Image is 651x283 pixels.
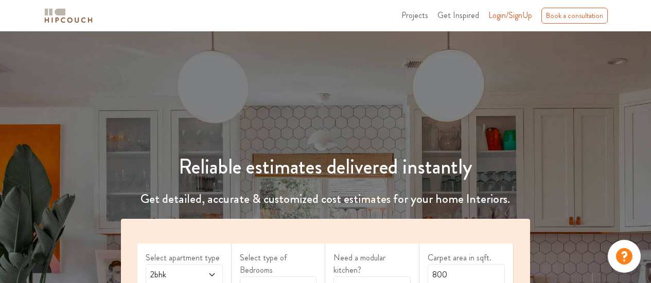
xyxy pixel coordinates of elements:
[148,269,199,281] span: 2bhk
[428,252,505,264] label: Carpet area in sqft.
[115,192,536,206] h4: Get detailed, accurate & customized cost estimates for your home Interiors.
[146,252,223,264] label: Select apartment type
[333,252,411,276] label: Need a modular kitchen?
[541,8,608,24] div: Book a consultation
[437,9,479,21] span: Get Inspired
[43,7,94,25] img: logo-horizontal.svg
[240,252,317,276] label: Select type of Bedrooms
[43,4,94,27] span: logo-horizontal.svg
[488,9,532,21] span: Login/SignUp
[115,155,536,179] h1: Reliable estimates delivered instantly
[401,9,428,21] span: Projects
